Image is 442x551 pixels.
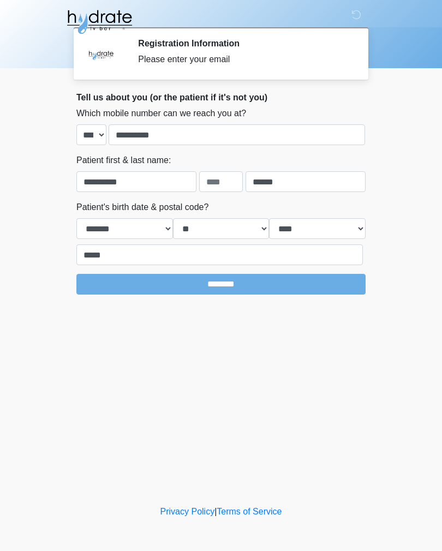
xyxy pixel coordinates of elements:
label: Patient first & last name: [76,154,171,167]
a: | [214,507,217,516]
div: Please enter your email [138,53,349,66]
a: Terms of Service [217,507,282,516]
a: Privacy Policy [160,507,215,516]
img: Agent Avatar [85,38,117,71]
label: Which mobile number can we reach you at? [76,107,246,120]
img: Hydrate IV Bar - Fort Collins Logo [65,8,133,35]
label: Patient's birth date & postal code? [76,201,208,214]
h2: Tell us about you (or the patient if it's not you) [76,92,366,103]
